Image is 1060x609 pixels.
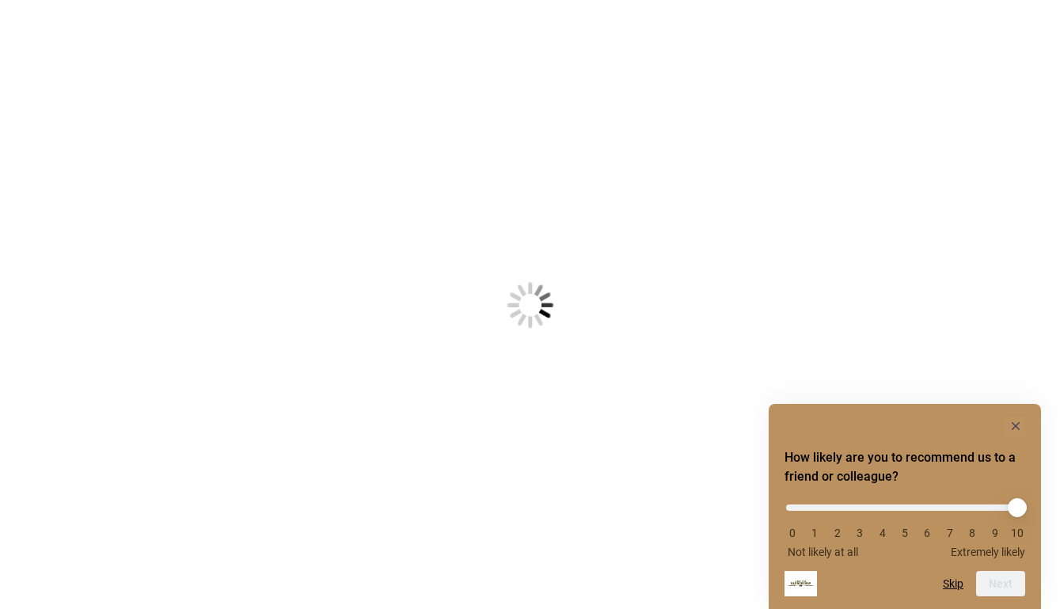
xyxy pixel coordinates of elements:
[785,527,800,539] li: 0
[943,577,963,590] button: Skip
[785,493,1025,558] div: How likely are you to recommend us to a friend or colleague? Select an option from 0 to 10, with ...
[785,417,1025,596] div: How likely are you to recommend us to a friend or colleague? Select an option from 0 to 10, with ...
[951,546,1025,558] span: Extremely likely
[807,527,823,539] li: 1
[429,204,632,406] img: Loading
[942,527,958,539] li: 7
[785,448,1025,486] h2: How likely are you to recommend us to a friend or colleague? Select an option from 0 to 10, with ...
[987,527,1003,539] li: 9
[1006,417,1025,436] button: Hide survey
[788,546,858,558] span: Not likely at all
[875,527,891,539] li: 4
[852,527,868,539] li: 3
[1009,527,1025,539] li: 10
[830,527,845,539] li: 2
[976,571,1025,596] button: Next question
[964,527,980,539] li: 8
[919,527,935,539] li: 6
[897,527,913,539] li: 5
